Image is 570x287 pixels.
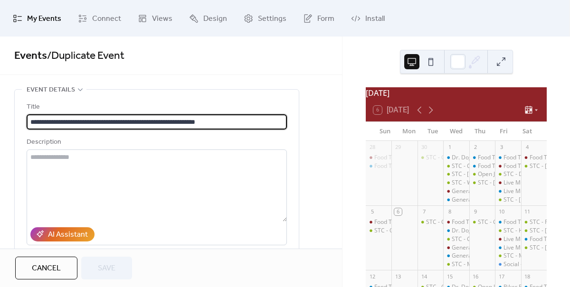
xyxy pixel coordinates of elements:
div: Food Truck - Pierogi Rig - Lemont @ Sun Sep 28, 2025 1pm - 5pm (CDT) [366,154,391,162]
div: STC - General Knowledge Trivia @ Tue Sep 30, 2025 7pm - 9pm (CDT) [418,154,443,162]
div: Food Truck - Chuck’s Wood Fired Pizza - Roselle @ Sat Oct 11, 2025 5pm - 8pm (CST) [521,235,547,243]
a: Design [182,4,234,33]
div: General Knowledge Trivia - Roselle @ Wed Oct 1, 2025 7pm - 9pm (CDT) [443,196,469,204]
span: / Duplicate Event [47,46,124,66]
div: 3 [498,144,505,151]
a: Connect [71,4,128,33]
div: Description [27,137,285,148]
a: Events [14,46,47,66]
div: STC - Four Ds BBQ @ Sat Oct 11, 2025 12pm - 6pm (CDT) [521,218,547,226]
div: STC - Dark Horse Grill @ Fri Oct 3, 2025 5pm - 9pm (CDT) [495,170,521,178]
div: Food Truck - Happy Lobster - Lemont @ Wed Oct 8, 2025 5pm - 9pm (CDT) [443,218,469,226]
div: STC - Stern Style Pinball Tournament @ Wed Oct 1, 2025 6pm - 9pm (CDT) [443,170,469,178]
div: 8 [446,208,453,215]
div: Food Truck - Tacos Los Jarochitos - Roselle @ Thu Oct 2, 2025 5pm - 9pm (CDT) [469,162,495,170]
span: Connect [92,11,121,26]
div: Fri [492,122,515,141]
div: Tue [421,122,445,141]
div: Live Music - Billy Denton - Lemont @ Fri Oct 3, 2025 7pm - 10pm (CDT) [495,179,521,187]
div: Food Truck - Dr. Dogs - Roselle * donation to LPHS Choir... @ Thu Oct 2, 2025 5pm - 9pm (CDT) [469,154,495,162]
div: 5 [369,208,376,215]
div: STC - Wild Fries food truck @ Wed Oct 1, 2025 6pm - 9pm (CDT) [443,179,469,187]
a: Views [131,4,180,33]
div: Food Truck - [PERSON_NAME] - Lemont @ [DATE] 1pm - 5pm (CDT) [374,154,551,162]
div: Live Music - Crawfords Daughter- Lemont @ Fri Oct 10, 2025 7pm - 10pm (CDT) [495,235,521,243]
div: STC - Outdoor Doggie Dining class @ 1pm - 2:30pm (CDT) [374,227,526,235]
div: Open Jam with Sam Wyatt @ STC @ Thu Oct 2, 2025 7pm - 11pm (CDT) [469,170,495,178]
div: 11 [524,208,531,215]
div: General Knowledge Trivia - Lemont @ Wed Oct 1, 2025 7pm - 9pm (CDT) [443,187,469,195]
span: Form [317,11,334,26]
div: Food Truck - Da Wing Wagon - Roselle @ [DATE] 3pm - 6pm (CDT) [374,162,547,170]
div: STC - Music Bingo hosted by Pollyanna's Sean Frazier @ Wed Oct 8, 2025 7pm - 9pm (CDT) [443,260,469,268]
div: Food Truck - Da Pizza Co - Roselle @ Fri Oct 3, 2025 5pm - 9pm (CDT) [495,154,521,162]
span: Views [152,11,172,26]
div: Title [27,102,285,113]
div: Food Truck - Da Wing Wagon - Roselle @ Sun Sep 28, 2025 3pm - 6pm (CDT) [366,162,391,170]
div: STC - Charity Bike Ride with Sammy's Bikes @ Weekly from 6pm to 7:30pm on Wednesday from Wed May ... [443,235,469,243]
div: [DATE] [366,87,547,99]
span: Settings [258,11,286,26]
div: 17 [498,273,505,280]
button: AI Assistant [30,227,95,241]
a: My Events [6,4,68,33]
div: STC - Miss Behavin' Band @ Fri Oct 10, 2025 7pm - 10pm (CDT) [495,252,521,260]
div: 14 [420,273,427,280]
div: 29 [394,144,401,151]
div: Live Music - Jeffery Constantine - Roselle @ Fri Oct 10, 2025 7pm - 10pm (CDT) [495,244,521,252]
div: Food Truck - Happy Times - Lemont @ Fri Oct 3, 2025 5pm - 9pm (CDT) [495,162,521,170]
div: Dr. Dog’s Food Truck - Roselle @ Weekly from 6pm to 9pm [443,154,469,162]
span: Install [365,11,385,26]
div: AI Assistant [48,229,88,241]
div: STC - Gvs Italian Street Food @ Thu Oct 2, 2025 7pm - 9pm (CDT) [469,179,495,187]
div: Live Music - Ryan Cooper - Roselle @ Fri Oct 3, 2025 7pm - 10pm (CDT) [495,187,521,195]
span: Cancel [32,263,61,274]
div: STC - Terry Byrne @ Sat Oct 11, 2025 2pm - 5pm (CDT) [521,227,547,235]
div: Food Truck - Tacos Los Jarochitos - Lemont @ Sun Oct 5, 2025 1pm - 4pm (CDT) [366,218,391,226]
div: 28 [369,144,376,151]
div: 18 [524,273,531,280]
div: 16 [472,273,479,280]
div: 12 [369,273,376,280]
div: 1 [446,144,453,151]
div: STC - General Knowledge Trivia @ Tue Oct 7, 2025 7pm - 9pm (CDT) [418,218,443,226]
div: 4 [524,144,531,151]
div: Social - Magician Pat Flanagan @ Fri Oct 10, 2025 8pm - 10:30pm (CDT) [495,260,521,268]
div: STC - Matt Keen Band @ Sat Oct 11, 2025 7pm - 10pm (CDT) [521,244,547,252]
div: Sun [373,122,397,141]
div: Food Truck - Uncle Cams Sandwiches - Roselle @ Fri Oct 10, 2025 5pm - 9pm (CDT) [495,218,521,226]
div: Dr. Dog’s Food Truck - Roselle @ Weekly from 6pm to 9pm [443,227,469,235]
div: 2 [472,144,479,151]
a: Install [344,4,392,33]
div: 13 [394,273,401,280]
div: 10 [498,208,505,215]
a: Settings [237,4,294,33]
div: General Knowledge Trivia - Roselle @ Wed Oct 8, 2025 7pm - 9pm (CDT) [443,252,469,260]
div: STC - Charity Bike Ride with Sammy's Bikes @ Weekly from 6pm to 7:30pm on Wednesday from Wed May ... [443,162,469,170]
div: STC - Grunge Theme Night @ Thu Oct 9, 2025 8pm - 11pm (CDT) [469,218,495,226]
div: Sat [515,122,539,141]
div: STC - Billy Denton @ Sat Oct 4, 2025 7pm - 10pm (CDT) [521,162,547,170]
div: 9 [472,208,479,215]
span: Design [203,11,227,26]
div: 6 [394,208,401,215]
div: Thu [468,122,492,141]
div: STC - Jimmy Nick and the Don't Tell Mama @ Fri Oct 3, 2025 7pm - 10pm (CDT) [495,196,521,204]
div: Wed [445,122,468,141]
div: STC - Outdoor Doggie Dining class @ 1pm - 2:30pm (CDT) [366,227,391,235]
a: Form [296,4,342,33]
div: 7 [420,208,427,215]
div: General Knowledge Trivia - Lemont @ Wed Oct 8, 2025 7pm - 9pm (CDT) [443,244,469,252]
button: Cancel [15,257,77,279]
div: STC - Happy Lobster @ Fri Oct 10, 2025 5pm - 9pm (CDT) [495,227,521,235]
span: My Events [27,11,61,26]
div: 15 [446,273,453,280]
div: Food Truck - Pizza 750 - Lemont @ Sat Oct 4, 2025 2pm - 6pm (CDT) [521,154,547,162]
span: Event details [27,84,75,96]
div: Mon [397,122,421,141]
div: 30 [420,144,427,151]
